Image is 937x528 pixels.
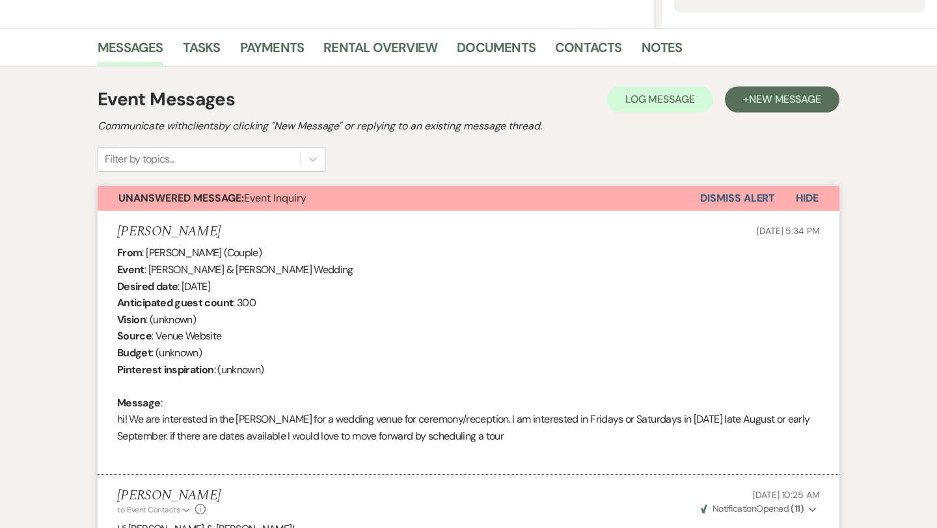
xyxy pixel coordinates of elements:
button: Log Message [607,86,713,112]
span: Event Inquiry [118,191,306,205]
b: Pinterest inspiration [117,363,214,376]
h1: Event Messages [98,86,235,113]
h5: [PERSON_NAME] [117,488,221,504]
b: Vision [117,313,146,326]
span: [DATE] 10:25 AM [753,489,820,501]
b: Source [117,329,152,343]
b: Message [117,396,161,410]
button: Dismiss Alert [700,186,775,211]
span: Notification [713,503,756,514]
strong: Unanswered Message: [118,191,244,205]
button: NotificationOpened (11) [699,502,820,516]
button: Unanswered Message:Event Inquiry [98,186,700,211]
a: Contacts [555,37,622,66]
b: Event [117,263,144,276]
span: Log Message [625,92,695,106]
span: to: Event Contacts [117,505,180,515]
div: Filter by topics... [105,152,174,167]
button: to: Event Contacts [117,504,192,516]
b: From [117,246,142,259]
h2: Communicate with clients by clicking "New Message" or replying to an existing message thread. [98,118,839,134]
a: Tasks [183,37,221,66]
a: Rental Overview [323,37,437,66]
span: Opened [701,503,804,514]
a: Payments [240,37,305,66]
b: Desired date [117,280,178,293]
a: Messages [98,37,163,66]
strong: ( 11 ) [791,503,804,514]
button: Hide [775,186,839,211]
b: Anticipated guest count [117,296,233,310]
h5: [PERSON_NAME] [117,224,221,240]
a: Documents [457,37,536,66]
button: +New Message [725,86,839,112]
a: Notes [642,37,683,66]
div: : [PERSON_NAME] (Couple) : [PERSON_NAME] & [PERSON_NAME] Wedding : [DATE] : 300 : (unknown) : Ven... [117,244,820,461]
span: Hide [796,191,819,205]
span: [DATE] 5:34 PM [757,225,820,237]
b: Budget [117,346,152,360]
span: New Message [749,92,821,106]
